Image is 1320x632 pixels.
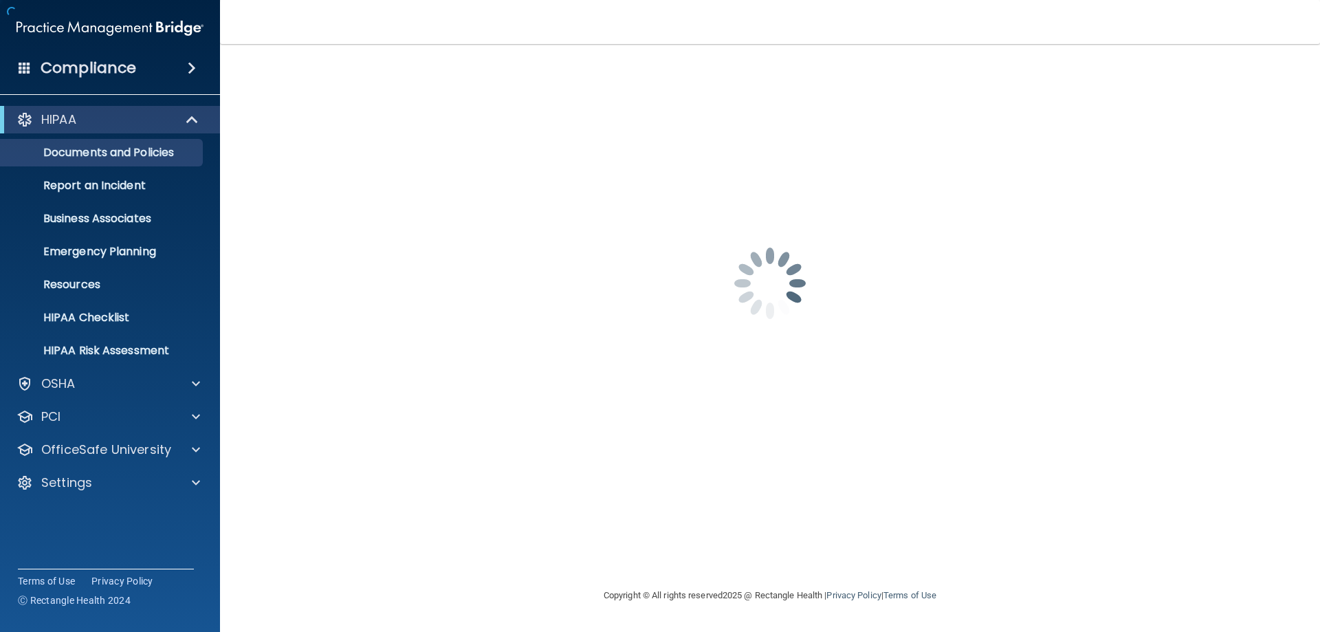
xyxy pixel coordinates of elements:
[9,245,197,259] p: Emergency Planning
[41,375,76,392] p: OSHA
[16,375,200,392] a: OSHA
[91,574,153,588] a: Privacy Policy
[16,14,203,42] img: PMB logo
[41,111,76,128] p: HIPAA
[41,58,136,78] h4: Compliance
[16,475,200,491] a: Settings
[9,344,197,358] p: HIPAA Risk Assessment
[9,278,197,292] p: Resources
[9,311,197,325] p: HIPAA Checklist
[826,590,881,600] a: Privacy Policy
[519,574,1021,618] div: Copyright © All rights reserved 2025 @ Rectangle Health | |
[41,408,60,425] p: PCI
[16,408,200,425] a: PCI
[16,111,199,128] a: HIPAA
[883,590,936,600] a: Terms of Use
[9,212,197,226] p: Business Associates
[701,215,839,352] img: spinner.e123f6fc.gif
[41,475,92,491] p: Settings
[9,179,197,193] p: Report an Incident
[41,442,171,458] p: OfficeSafe University
[9,146,197,160] p: Documents and Policies
[18,574,75,588] a: Terms of Use
[18,593,131,607] span: Ⓒ Rectangle Health 2024
[16,442,200,458] a: OfficeSafe University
